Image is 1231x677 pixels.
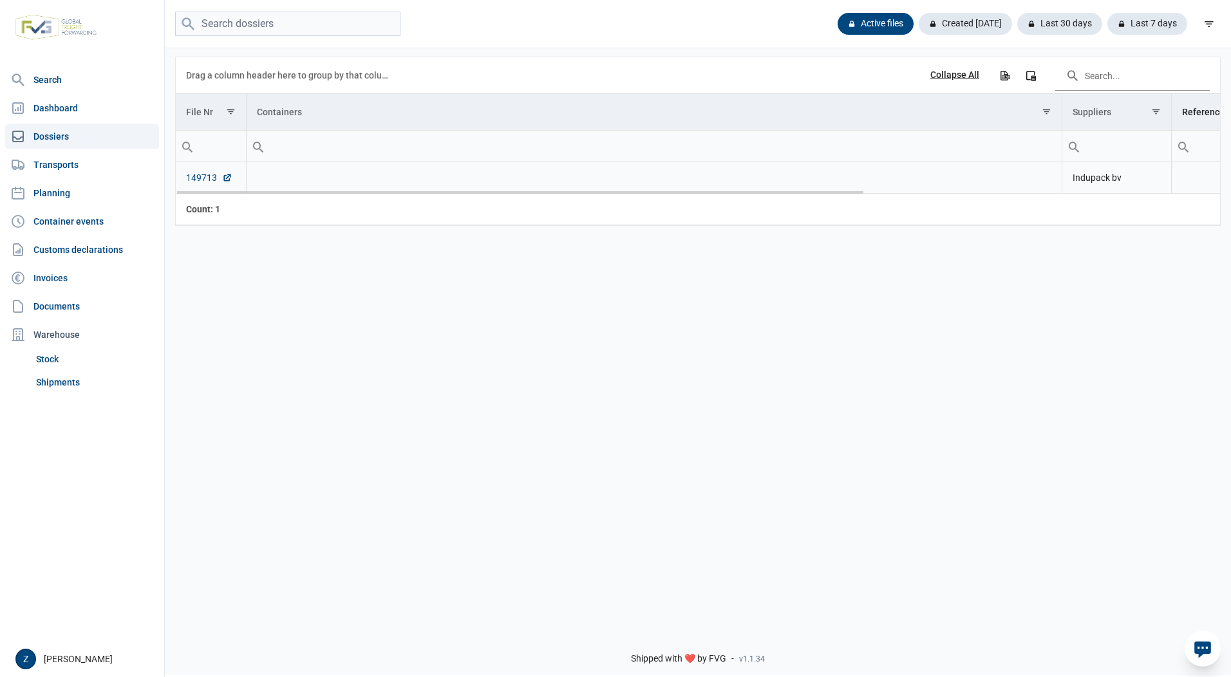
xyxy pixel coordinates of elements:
a: Dossiers [5,124,159,149]
a: Shipments [31,371,159,394]
a: Transports [5,152,159,178]
span: Show filter options for column 'File Nr' [226,107,236,116]
div: Suppliers [1073,107,1111,117]
span: Show filter options for column 'Containers' [1042,107,1051,116]
a: Search [5,67,159,93]
input: Filter cell [176,131,246,162]
input: Filter cell [1062,131,1171,162]
a: Dashboard [5,95,159,121]
div: Warehouse [5,322,159,348]
span: v1.1.34 [739,654,765,664]
input: Search in the data grid [1055,60,1210,91]
div: Search box [1062,131,1085,162]
button: Z [15,649,36,669]
td: Filter cell [246,131,1062,162]
div: Data grid with 1 rows and 8 columns [176,57,1220,225]
td: Column Suppliers [1062,94,1171,131]
a: Planning [5,180,159,206]
div: Last 30 days [1017,13,1102,35]
a: 149713 [186,171,232,184]
div: Containers [257,107,302,117]
div: Export all data to Excel [993,64,1016,87]
div: Last 7 days [1107,13,1187,35]
td: Indupack bv [1062,162,1171,194]
div: Reference [1182,107,1225,117]
div: Search box [1172,131,1195,162]
div: Search box [247,131,270,162]
div: File Nr Count: 1 [186,203,236,216]
div: Drag a column header here to group by that column [186,65,393,86]
td: Column Containers [246,94,1062,131]
div: filter [1198,12,1221,35]
div: Active files [838,13,914,35]
td: Column File Nr [176,94,246,131]
div: Column Chooser [1019,64,1042,87]
div: Data grid toolbar [186,57,1210,93]
img: FVG - Global freight forwarding [10,10,102,45]
div: Search box [176,131,199,162]
a: Container events [5,209,159,234]
span: Shipped with ❤️ by FVG [631,653,726,665]
div: Created [DATE] [919,13,1012,35]
a: Customs declarations [5,237,159,263]
a: Stock [31,348,159,371]
span: Show filter options for column 'Suppliers' [1151,107,1161,116]
span: - [731,653,734,665]
div: Collapse All [930,70,979,81]
a: Documents [5,293,159,319]
a: Invoices [5,265,159,291]
div: File Nr [186,107,213,117]
input: Filter cell [247,131,1062,162]
input: Search dossiers [175,12,400,37]
div: [PERSON_NAME] [15,649,156,669]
